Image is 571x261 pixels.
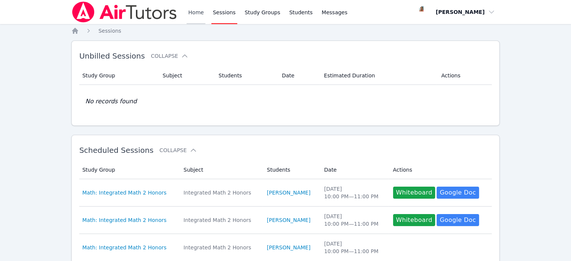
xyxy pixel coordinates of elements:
button: Collapse [160,146,197,154]
tr: Math: Integrated Math 2 HonorsIntegrated Math 2 Honors[PERSON_NAME][DATE]10:00 PM—11:00 PMWhitebo... [79,179,492,207]
a: Math: Integrated Math 2 Honors [82,244,166,251]
div: [DATE] 10:00 PM — 11:00 PM [324,185,384,200]
div: [DATE] 10:00 PM — 11:00 PM [324,213,384,228]
th: Actions [389,161,492,179]
th: Subject [158,66,214,85]
th: Actions [437,66,492,85]
img: Air Tutors [71,2,178,23]
a: [PERSON_NAME] [267,244,310,251]
th: Students [262,161,320,179]
span: Messages [322,9,348,16]
a: Math: Integrated Math 2 Honors [82,216,166,224]
td: No records found [79,85,492,118]
button: Whiteboard [393,214,435,226]
th: Date [277,66,319,85]
th: Students [214,66,277,85]
th: Date [319,161,388,179]
a: [PERSON_NAME] [267,216,310,224]
button: Whiteboard [393,187,435,199]
a: Math: Integrated Math 2 Honors [82,189,166,196]
th: Estimated Duration [319,66,437,85]
tr: Math: Integrated Math 2 HonorsIntegrated Math 2 Honors[PERSON_NAME][DATE]10:00 PM—11:00 PMWhitebo... [79,207,492,234]
th: Subject [179,161,262,179]
div: Integrated Math 2 Honors [184,216,258,224]
div: Integrated Math 2 Honors [184,244,258,251]
th: Study Group [79,66,158,85]
th: Study Group [79,161,179,179]
a: Sessions [98,27,121,35]
nav: Breadcrumb [71,27,500,35]
span: Scheduled Sessions [79,146,154,155]
a: Google Doc [437,187,479,199]
div: [DATE] 10:00 PM — 11:00 PM [324,240,384,255]
a: [PERSON_NAME] [267,189,310,196]
span: Unbilled Sessions [79,51,145,60]
button: Collapse [151,52,188,60]
a: Google Doc [437,214,479,226]
span: Sessions [98,28,121,34]
div: Integrated Math 2 Honors [184,189,258,196]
